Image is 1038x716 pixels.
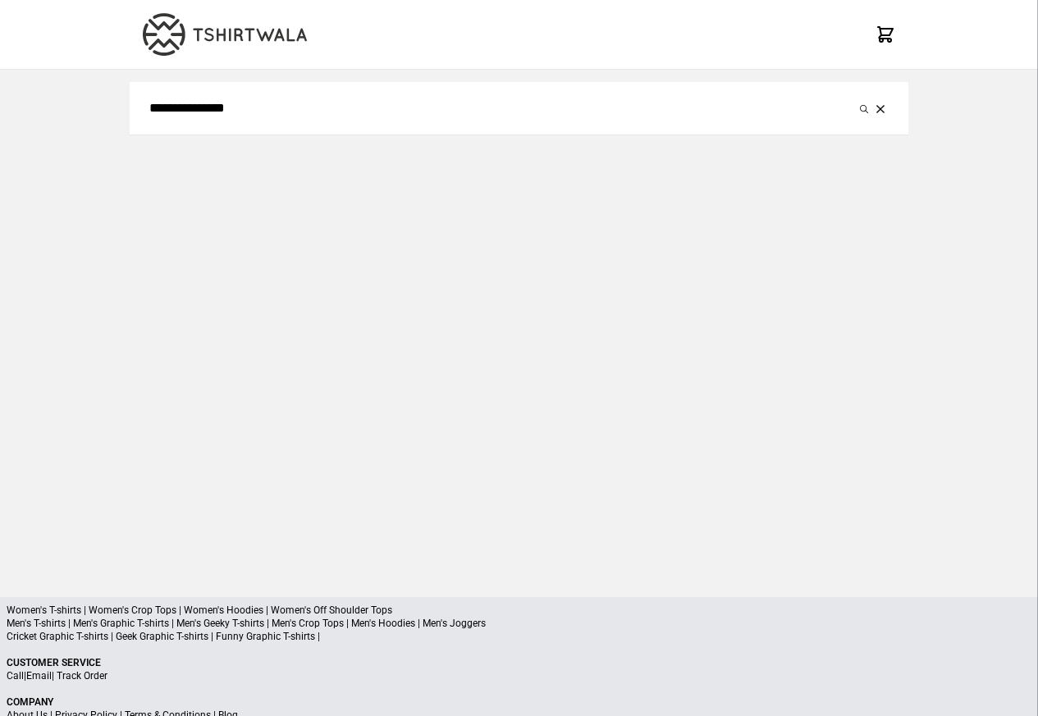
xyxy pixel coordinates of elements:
img: TW-LOGO-400-104.png [143,13,307,56]
button: Submit your search query. [856,98,872,118]
a: Email [26,670,52,682]
a: Track Order [57,670,107,682]
p: Cricket Graphic T-shirts | Geek Graphic T-shirts | Funny Graphic T-shirts | [7,630,1031,643]
p: Customer Service [7,656,1031,669]
p: Company [7,695,1031,709]
button: Clear the search query. [872,98,889,118]
a: Call [7,670,24,682]
p: | | [7,669,1031,682]
p: Women's T-shirts | Women's Crop Tops | Women's Hoodies | Women's Off Shoulder Tops [7,604,1031,617]
p: Men's T-shirts | Men's Graphic T-shirts | Men's Geeky T-shirts | Men's Crop Tops | Men's Hoodies ... [7,617,1031,630]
